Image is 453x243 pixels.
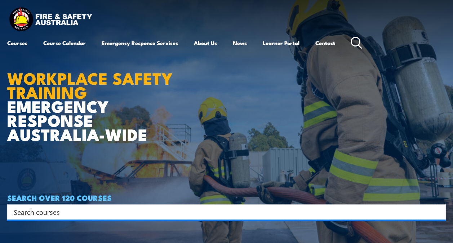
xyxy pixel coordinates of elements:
[315,34,335,52] a: Contact
[7,194,446,202] h4: SEARCH OVER 120 COURSES
[15,207,431,217] form: Search form
[433,207,443,217] button: Search magnifier button
[102,34,178,52] a: Emergency Response Services
[263,34,299,52] a: Learner Portal
[7,53,183,141] h1: EMERGENCY RESPONSE AUSTRALIA-WIDE
[14,207,430,217] input: Search input
[233,34,247,52] a: News
[7,34,27,52] a: Courses
[194,34,217,52] a: About Us
[7,65,173,104] strong: WORKPLACE SAFETY TRAINING
[43,34,86,52] a: Course Calendar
